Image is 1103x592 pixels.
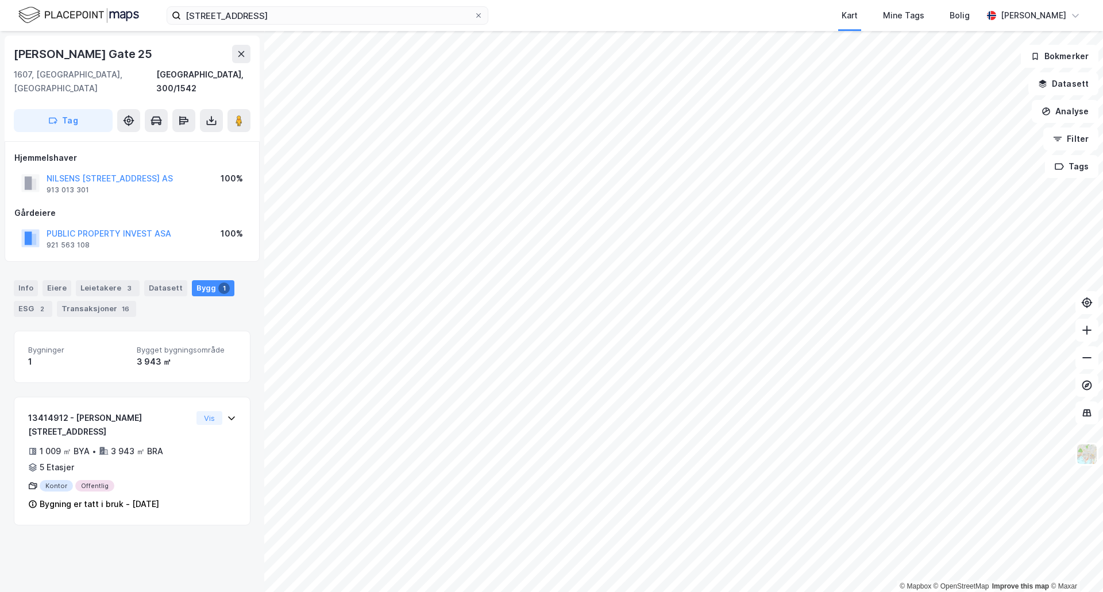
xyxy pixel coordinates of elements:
[47,241,90,250] div: 921 563 108
[1043,127,1098,150] button: Filter
[92,447,97,456] div: •
[40,497,159,511] div: Bygning er tatt i bruk - [DATE]
[221,227,243,241] div: 100%
[883,9,924,22] div: Mine Tags
[1032,100,1098,123] button: Analyse
[196,411,222,425] button: Vis
[14,206,250,220] div: Gårdeiere
[14,280,38,296] div: Info
[192,280,234,296] div: Bygg
[1001,9,1066,22] div: [PERSON_NAME]
[28,411,192,439] div: 13414912 - [PERSON_NAME][STREET_ADDRESS]
[137,355,236,369] div: 3 943 ㎡
[1045,155,1098,178] button: Tags
[36,303,48,315] div: 2
[1021,45,1098,68] button: Bokmerker
[14,45,155,63] div: [PERSON_NAME] Gate 25
[28,355,128,369] div: 1
[218,283,230,294] div: 1
[57,301,136,317] div: Transaksjoner
[842,9,858,22] div: Kart
[1028,72,1098,95] button: Datasett
[992,582,1049,590] a: Improve this map
[144,280,187,296] div: Datasett
[14,109,113,132] button: Tag
[1046,537,1103,592] iframe: Chat Widget
[124,283,135,294] div: 3
[40,461,74,474] div: 5 Etasjer
[1076,443,1098,465] img: Z
[900,582,931,590] a: Mapbox
[119,303,132,315] div: 16
[14,301,52,317] div: ESG
[14,68,156,95] div: 1607, [GEOGRAPHIC_DATA], [GEOGRAPHIC_DATA]
[137,345,236,355] span: Bygget bygningsområde
[28,345,128,355] span: Bygninger
[76,280,140,296] div: Leietakere
[14,151,250,165] div: Hjemmelshaver
[1046,537,1103,592] div: Kontrollprogram for chat
[950,9,970,22] div: Bolig
[43,280,71,296] div: Eiere
[111,444,163,458] div: 3 943 ㎡ BRA
[221,172,243,185] div: 100%
[181,7,474,24] input: Søk på adresse, matrikkel, gårdeiere, leietakere eller personer
[18,5,139,25] img: logo.f888ab2527a4732fd821a326f86c7f29.svg
[934,582,989,590] a: OpenStreetMap
[40,444,90,458] div: 1 009 ㎡ BYA
[156,68,250,95] div: [GEOGRAPHIC_DATA], 300/1542
[47,185,89,195] div: 913 013 301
